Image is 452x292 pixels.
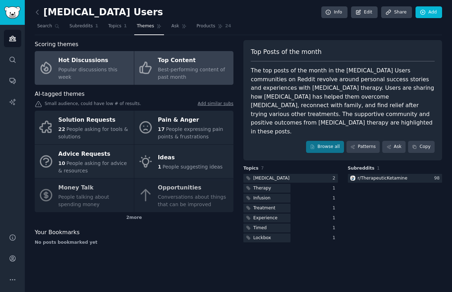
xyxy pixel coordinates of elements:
div: Top Content [158,55,230,66]
a: Solution Requests22People asking for tools & solutions [35,111,134,144]
span: Topics [243,165,259,172]
div: r/ TherapeuticKetamine [358,175,407,182]
div: 1 [333,195,338,202]
div: Hot Discussions [58,55,130,66]
a: [MEDICAL_DATA]2 [243,174,338,183]
div: Solution Requests [58,115,130,126]
a: Ideas1People suggesting ideas [134,145,233,178]
a: Add similar subs [198,101,233,108]
span: Scoring themes [35,40,78,49]
div: 1 [333,235,338,241]
div: 2 more [35,212,233,224]
a: Products24 [194,21,234,35]
div: [MEDICAL_DATA] [253,175,289,182]
span: Topics [108,23,121,29]
span: Products [197,23,215,29]
div: 1 [333,185,338,192]
span: 17 [158,126,165,132]
span: 1 [377,166,380,171]
span: 22 [58,126,65,132]
div: 1 [333,225,338,231]
a: Info [321,6,348,18]
a: Advice Requests10People asking for advice & resources [35,145,134,178]
a: Top ContentBest-performing content of past month [134,51,233,85]
a: Subreddits1 [67,21,101,35]
a: Ask [382,141,406,153]
span: 1 [158,164,162,170]
span: Search [37,23,52,29]
div: Infusion [253,195,271,202]
a: Ask [169,21,189,35]
span: Best-performing content of past month [158,67,225,80]
a: Patterns [346,141,380,153]
div: Advice Requests [58,148,130,160]
span: Popular discussions this week [58,67,118,80]
a: Therapy1 [243,184,338,193]
div: 1 [333,205,338,211]
div: 2 [333,175,338,182]
span: Themes [137,23,154,29]
span: Your Bookmarks [35,228,80,237]
span: People asking for advice & resources [58,160,127,173]
a: Timed1 [243,224,338,232]
span: People expressing pain points & frustrations [158,126,223,139]
div: Experience [253,215,277,221]
a: Experience1 [243,214,338,222]
a: TherapeuticKetaminer/TherapeuticKetamine98 [348,174,442,183]
div: No posts bookmarked yet [35,239,233,246]
a: Treatment1 [243,204,338,213]
div: Lockbox [253,235,271,241]
a: Search [35,21,62,35]
div: Ideas [158,152,223,164]
span: 1 [95,23,98,29]
a: Infusion1 [243,194,338,203]
button: Copy [408,141,435,153]
span: 7 [261,166,264,171]
div: Treatment [253,205,275,211]
a: Lockbox1 [243,233,338,242]
div: 98 [434,175,442,182]
a: Hot DiscussionsPopular discussions this week [35,51,134,85]
a: Share [381,6,412,18]
div: Timed [253,225,267,231]
span: Ask [171,23,179,29]
span: People suggesting ideas [163,164,223,170]
a: Edit [351,6,378,18]
span: Subreddits [69,23,93,29]
a: Topics1 [106,21,129,35]
div: Small audience, could have low # of results. [35,101,233,108]
span: 1 [124,23,127,29]
span: 24 [225,23,231,29]
span: People asking for tools & solutions [58,126,128,139]
img: GummySearch logo [4,6,21,19]
div: Pain & Anger [158,115,230,126]
div: The top posts of the month in the [MEDICAL_DATA] Users communities on Reddit revolve around perso... [251,66,435,136]
h2: [MEDICAL_DATA] Users [35,7,163,18]
div: Therapy [253,185,271,192]
div: 1 [333,215,338,221]
span: AI-tagged themes [35,90,85,99]
span: 10 [58,160,65,166]
a: Browse all [306,141,344,153]
a: Add [416,6,442,18]
img: TherapeuticKetamine [350,176,355,181]
span: Subreddits [348,165,375,172]
span: Top Posts of the month [251,48,322,56]
a: Pain & Anger17People expressing pain points & frustrations [134,111,233,144]
a: Themes [134,21,164,35]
